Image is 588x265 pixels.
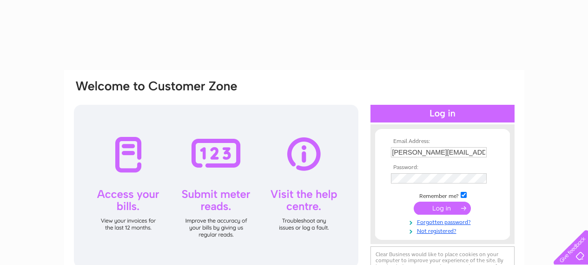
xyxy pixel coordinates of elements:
td: Remember me? [389,190,496,200]
th: Email Address: [389,138,496,145]
a: Not registered? [391,226,496,235]
th: Password: [389,164,496,171]
a: Forgotten password? [391,217,496,226]
input: Submit [414,202,471,215]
